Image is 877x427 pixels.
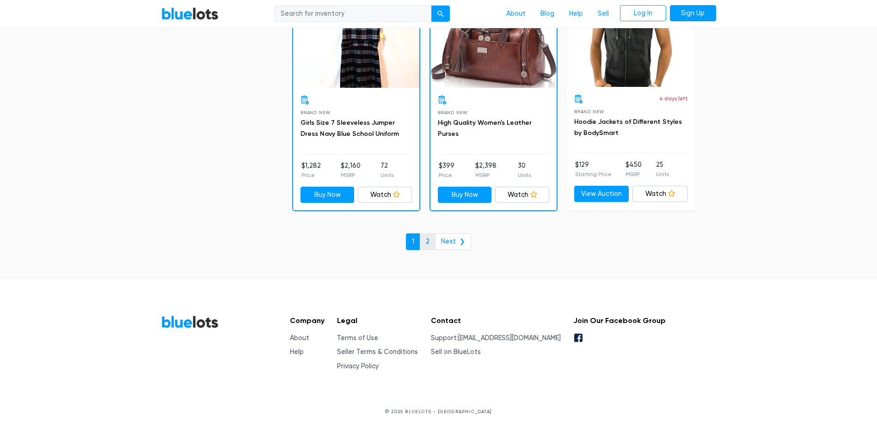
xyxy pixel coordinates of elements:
[626,160,642,178] li: $450
[475,161,497,179] li: $2,398
[656,160,669,178] li: 25
[161,315,219,329] a: BlueLots
[431,348,481,356] a: Sell on BlueLots
[533,5,562,23] a: Blog
[337,316,418,325] h5: Legal
[458,334,561,342] a: [EMAIL_ADDRESS][DOMAIN_NAME]
[341,171,361,179] p: MSRP
[337,362,379,370] a: Privacy Policy
[438,110,468,115] span: Brand New
[431,316,561,325] h5: Contact
[573,316,666,325] h5: Join Our Facebook Group
[380,161,393,179] li: 72
[406,233,420,250] a: 1
[439,161,454,179] li: $399
[439,171,454,179] p: Price
[431,333,561,343] li: Support:
[574,118,682,137] a: Hoodie Jackets of Different Styles by BodySmart
[575,160,612,178] li: $129
[562,5,590,23] a: Help
[632,186,687,202] a: Watch
[475,171,497,179] p: MSRP
[290,334,309,342] a: About
[590,5,616,23] a: Sell
[341,161,361,179] li: $2,160
[290,316,325,325] h5: Company
[337,334,378,342] a: Terms of Use
[161,408,716,415] p: © 2025 BLUELOTS • [GEOGRAPHIC_DATA]
[380,171,393,179] p: Units
[435,233,471,250] a: Next ❯
[301,119,399,138] a: Girls Size 7 Sleeveless Jumper Dress Navy Blue School Uniform
[301,171,321,179] p: Price
[670,5,716,22] a: Sign Up
[656,170,669,178] p: Units
[161,7,219,20] a: BlueLots
[575,170,612,178] p: Starting Price
[495,187,549,203] a: Watch
[659,94,687,103] p: 4 days left
[438,187,492,203] a: Buy Now
[301,161,321,179] li: $1,282
[518,171,531,179] p: Units
[518,161,531,179] li: 30
[574,186,629,202] a: View Auction
[290,348,304,356] a: Help
[438,119,532,138] a: High Quality Women's Leather Purses
[301,110,331,115] span: Brand New
[574,109,604,114] span: Brand New
[620,5,666,22] a: Log In
[358,187,412,203] a: Watch
[626,170,642,178] p: MSRP
[301,187,355,203] a: Buy Now
[499,5,533,23] a: About
[337,348,418,356] a: Seller Terms & Conditions
[275,6,432,22] input: Search for inventory
[420,233,435,250] a: 2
